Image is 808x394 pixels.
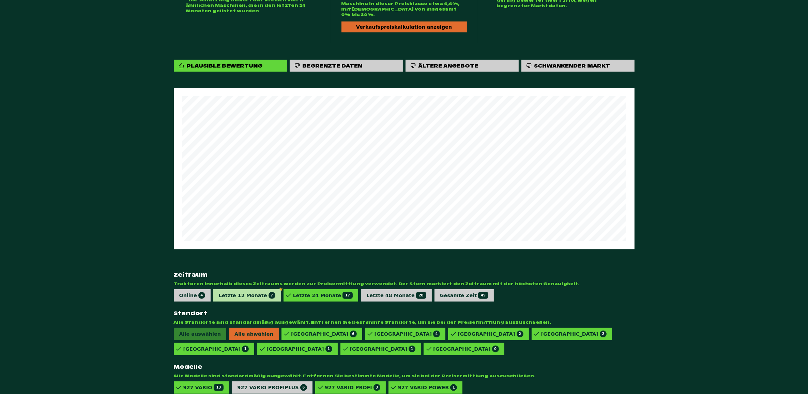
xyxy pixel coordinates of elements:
[398,384,457,391] div: 927 VARIO POWER
[290,60,403,72] div: Begrenzte Daten
[174,328,226,340] span: Alle auswählen
[450,384,457,391] span: 1
[517,331,523,337] span: 2
[409,346,415,352] span: 1
[418,62,478,69] div: Ältere Angebote
[541,331,607,337] div: [GEOGRAPHIC_DATA]
[174,310,635,317] strong: Standort
[291,331,357,337] div: [GEOGRAPHIC_DATA]
[303,62,363,69] div: Begrenzte Daten
[433,331,440,337] span: 4
[325,384,380,391] div: 927 VARIO PROFI
[433,346,499,352] div: [GEOGRAPHIC_DATA]
[478,292,488,299] span: 49
[242,346,249,352] span: 1
[219,292,275,299] div: Letzte 12 Monate
[342,292,353,299] span: 17
[179,292,205,299] div: Online
[293,292,353,299] div: Letzte 24 Monate
[325,346,332,352] span: 1
[373,384,380,391] span: 3
[174,320,635,325] span: Alle Standorte sind standardmäßig ausgewählt. Entfernen Sie bestimmte Standorte, um sie bei der P...
[521,60,635,72] div: Schwankender Markt
[174,271,635,278] strong: Zeitraum
[187,62,263,69] div: Plausible Bewertung
[300,384,307,391] span: 6
[534,62,610,69] div: Schwankender Markt
[269,292,275,299] span: 7
[366,292,426,299] div: Letzte 48 Monate
[600,331,607,337] span: 2
[174,60,287,72] div: Plausible Bewertung
[198,292,205,299] span: 4
[229,328,279,340] span: Alle abwählen
[183,346,249,352] div: [GEOGRAPHIC_DATA]
[406,60,519,72] div: Ältere Angebote
[174,363,635,370] strong: Modelle
[492,346,499,352] span: 0
[266,346,332,352] div: [GEOGRAPHIC_DATA]
[458,331,523,337] div: [GEOGRAPHIC_DATA]
[174,281,635,287] span: Traktoren innerhalb dieses Zeitraums werden zur Preisermittlung verwendet. Der Stern markiert den...
[341,21,467,32] div: Verkaufspreiskalkulation anzeigen
[237,384,307,391] div: 927 VARIO PROFIPLUS
[183,384,224,391] div: 927 VARIO
[440,292,488,299] div: Gesamte Zeit
[416,292,426,299] span: 28
[214,384,224,391] span: 13
[350,346,416,352] div: [GEOGRAPHIC_DATA]
[174,373,635,379] span: Alle Modelle sind standardmäßig ausgewählt. Entfernen Sie bestimmte Modelle, um sie bei der Preis...
[350,331,357,337] span: 6
[375,331,440,337] div: [GEOGRAPHIC_DATA]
